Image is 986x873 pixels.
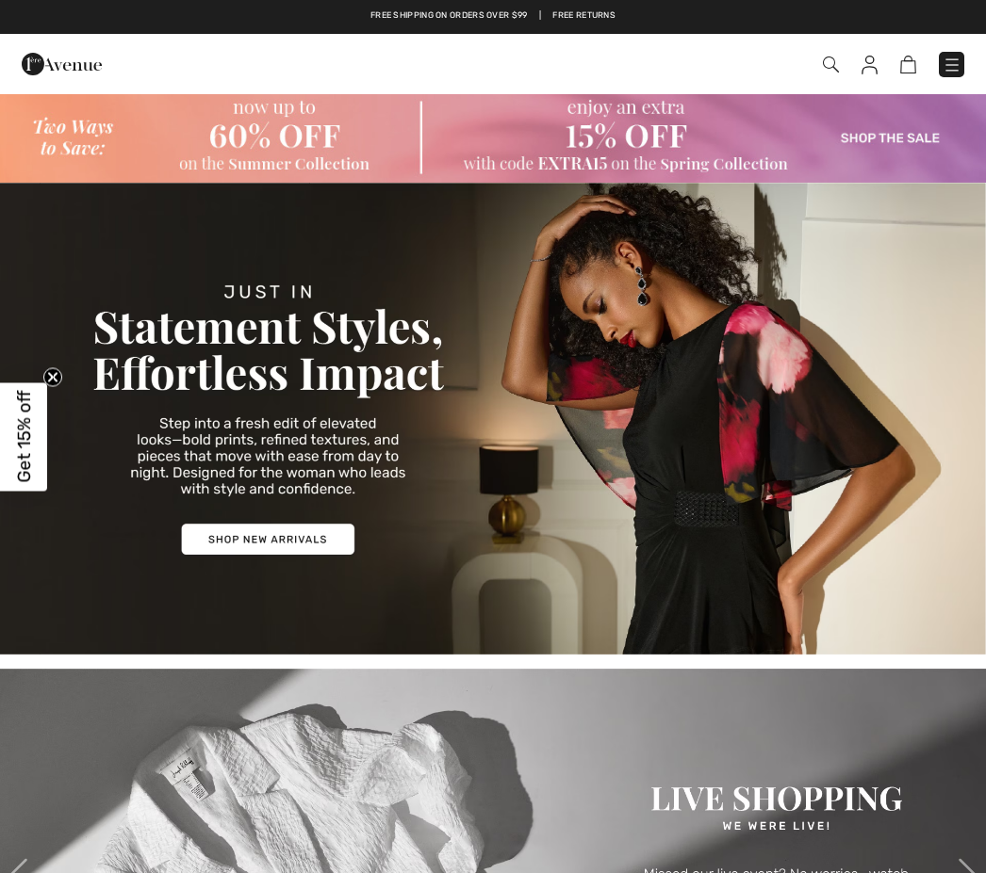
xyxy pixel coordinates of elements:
img: 1ère Avenue [22,45,102,83]
a: Free shipping on orders over $99 [370,9,528,23]
img: Shopping Bag [900,56,916,73]
button: Close teaser [43,367,62,386]
img: Menu [943,56,961,74]
a: Free Returns [552,9,616,23]
a: 1ère Avenue [22,54,102,72]
span: | [539,9,541,23]
span: Get 15% off [13,391,35,483]
img: My Info [862,56,878,74]
img: Search [823,57,839,73]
